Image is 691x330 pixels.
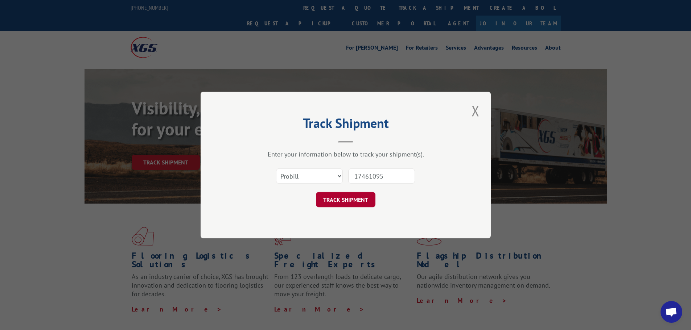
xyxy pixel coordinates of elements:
[348,168,415,184] input: Number(s)
[237,118,455,132] h2: Track Shipment
[316,192,375,207] button: TRACK SHIPMENT
[237,150,455,158] div: Enter your information below to track your shipment(s).
[661,301,682,323] a: Open chat
[469,101,482,121] button: Close modal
